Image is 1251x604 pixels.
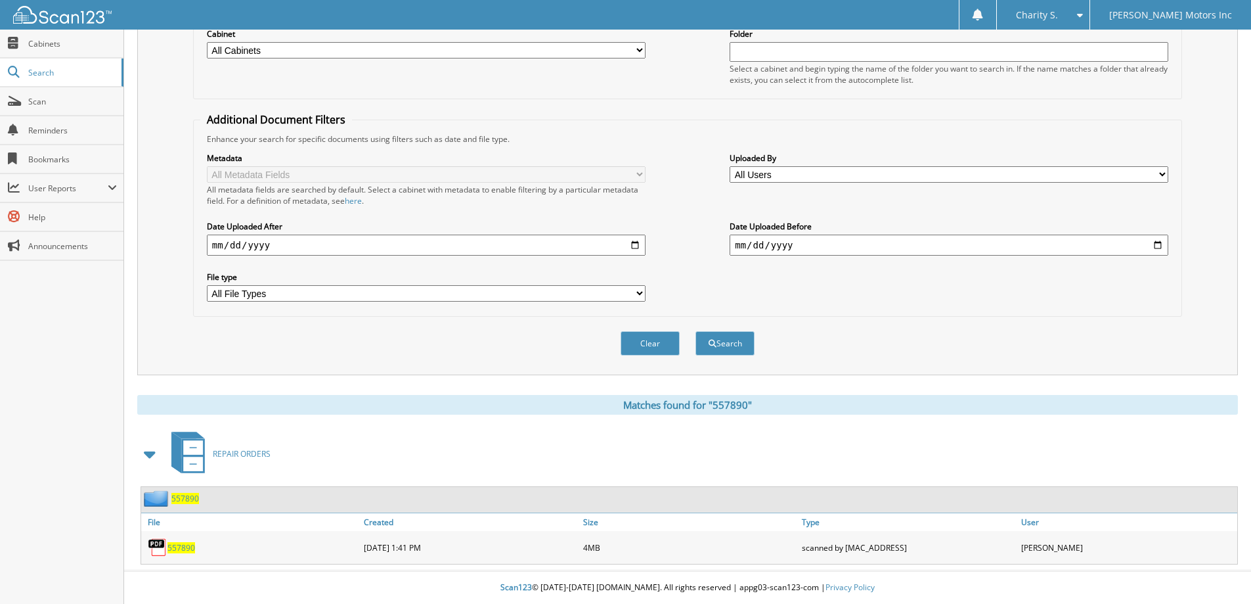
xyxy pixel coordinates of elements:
button: Clear [621,331,680,356]
span: Help [28,212,117,223]
a: Type [799,513,1018,531]
div: Select a cabinet and begin typing the name of the folder you want to search in. If the name match... [730,63,1168,85]
label: Date Uploaded After [207,221,646,232]
div: 4MB [580,534,799,561]
span: REPAIR ORDERS [213,448,271,459]
span: Charity S. [1016,11,1058,19]
span: Scan123 [500,582,532,593]
div: Enhance your search for specific documents using filters such as date and file type. [200,133,1175,145]
span: Search [28,67,115,78]
input: start [207,235,646,256]
label: Cabinet [207,28,646,39]
iframe: Chat Widget [1185,541,1251,604]
div: [PERSON_NAME] [1018,534,1237,561]
a: 557890 [171,493,199,504]
a: Privacy Policy [825,582,875,593]
a: User [1018,513,1237,531]
div: scanned by [MAC_ADDRESS] [799,534,1018,561]
a: here [345,195,362,206]
label: Metadata [207,152,646,164]
label: Folder [730,28,1168,39]
a: 557890 [167,542,195,553]
input: end [730,235,1168,256]
span: [PERSON_NAME] Motors Inc [1109,11,1232,19]
div: © [DATE]-[DATE] [DOMAIN_NAME]. All rights reserved | appg03-scan123-com | [124,572,1251,604]
label: Date Uploaded Before [730,221,1168,232]
div: [DATE] 1:41 PM [361,534,580,561]
span: User Reports [28,183,108,194]
img: folder2.png [144,490,171,507]
span: Bookmarks [28,154,117,165]
a: File [141,513,361,531]
span: Reminders [28,125,117,136]
a: Created [361,513,580,531]
div: Matches found for "557890" [137,395,1238,415]
button: Search [695,331,755,356]
span: Announcements [28,241,117,252]
a: Size [580,513,799,531]
legend: Additional Document Filters [200,112,352,127]
img: PDF.png [148,538,167,557]
label: File type [207,271,646,283]
div: All metadata fields are searched by default. Select a cabinet with metadata to enable filtering b... [207,184,646,206]
img: scan123-logo-white.svg [13,6,112,24]
span: Scan [28,96,117,107]
label: Uploaded By [730,152,1168,164]
a: REPAIR ORDERS [164,428,271,480]
span: Cabinets [28,38,117,49]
